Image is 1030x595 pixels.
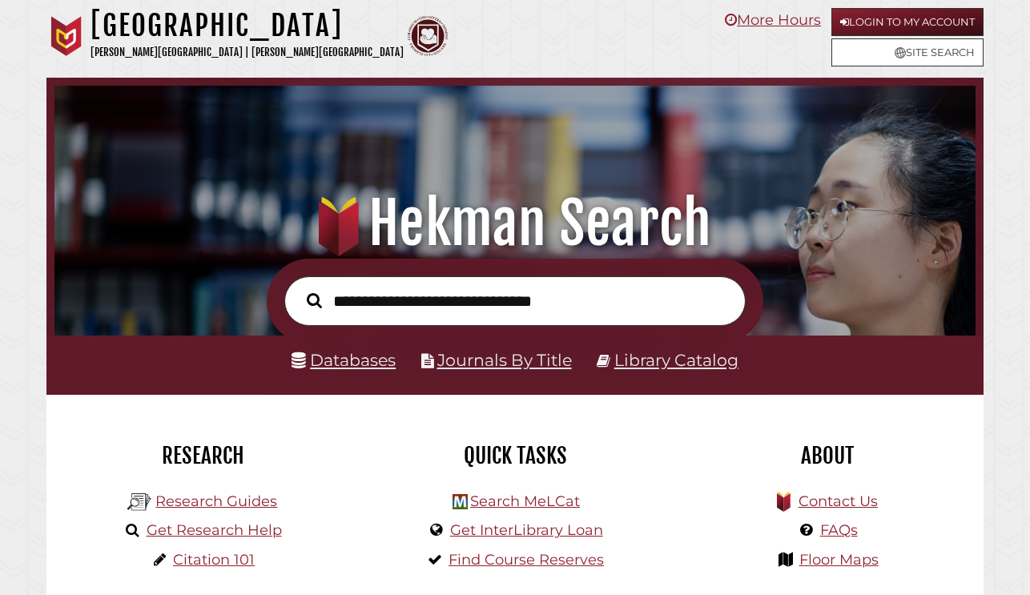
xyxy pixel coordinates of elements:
[831,8,984,36] a: Login to My Account
[450,521,603,539] a: Get InterLibrary Loan
[147,521,282,539] a: Get Research Help
[371,442,659,469] h2: Quick Tasks
[155,492,277,510] a: Research Guides
[831,38,984,66] a: Site Search
[725,11,821,29] a: More Hours
[70,188,960,259] h1: Hekman Search
[173,551,255,569] a: Citation 101
[91,8,404,43] h1: [GEOGRAPHIC_DATA]
[820,521,858,539] a: FAQs
[91,43,404,62] p: [PERSON_NAME][GEOGRAPHIC_DATA] | [PERSON_NAME][GEOGRAPHIC_DATA]
[299,288,330,312] button: Search
[799,492,878,510] a: Contact Us
[46,16,87,56] img: Calvin University
[127,490,151,514] img: Hekman Library Logo
[799,551,879,569] a: Floor Maps
[453,494,468,509] img: Hekman Library Logo
[683,442,972,469] h2: About
[58,442,347,469] h2: Research
[292,350,396,370] a: Databases
[614,350,738,370] a: Library Catalog
[437,350,572,370] a: Journals By Title
[449,551,604,569] a: Find Course Reserves
[307,292,322,309] i: Search
[408,16,448,56] img: Calvin Theological Seminary
[470,492,580,510] a: Search MeLCat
